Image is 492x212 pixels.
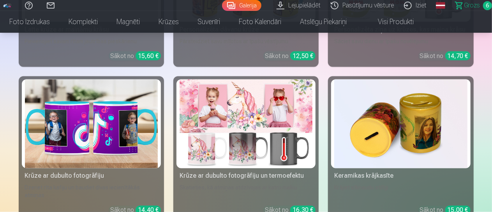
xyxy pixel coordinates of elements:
[356,11,423,33] a: Visi produkti
[291,11,356,33] a: Atslēgu piekariņi
[420,51,471,61] div: Sākot no
[331,171,470,181] div: Keramikas krājkasīte
[110,51,161,61] div: Sākot no
[331,37,470,45] div: Sāciet savu dienu ar īpašu novēlējumu
[176,37,316,45] div: Pārsteidziet savu mīļotos ar īpašu vēstījumu
[149,11,188,33] a: Krūzes
[22,37,161,45] div: Pievienojiet savam rītam jautrības pieskārienu
[22,184,161,200] div: Dzeriet rīta kafiju un baudiet divas iecienītākās atmiņas
[464,1,480,10] span: Grozs
[136,51,161,60] div: 15,60 €
[107,11,149,33] a: Magnēti
[445,51,471,60] div: 14,70 €
[59,11,107,33] a: Komplekti
[483,1,492,10] span: 6
[265,51,316,61] div: Sākot no
[176,171,316,181] div: Krūze ar dubulto fotogrāfiju un termoefektu
[229,11,291,33] a: Foto kalendāri
[3,3,12,8] img: /fa1
[22,171,161,181] div: Krūze ar dubulto fotogrāfiju
[180,79,312,168] img: Krūze ar dubulto fotogrāfiju un termoefektu
[331,184,470,200] div: Krājiet sīknaudu stilīgi
[290,51,316,60] div: 12,50 €
[334,79,467,168] img: Keramikas krājkasīte
[25,79,158,168] img: Krūze ar dubulto fotogrāfiju
[176,184,316,200] div: Skatieties, kā atmiņas atdzīvojas ar katru malku
[188,11,229,33] a: Suvenīri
